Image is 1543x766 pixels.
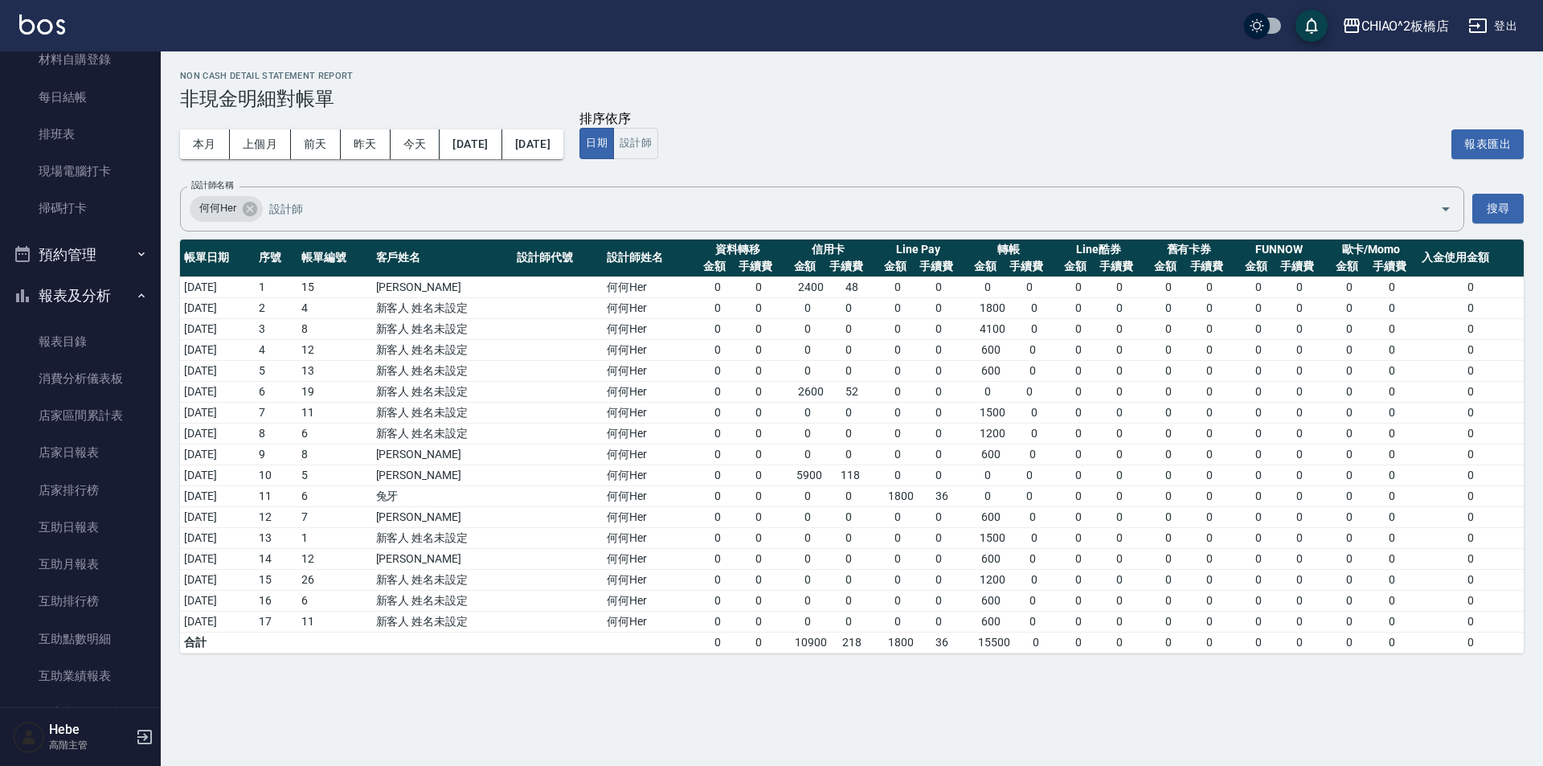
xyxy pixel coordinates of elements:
a: 報表匯出 [1451,135,1524,150]
td: [DATE] [180,318,255,339]
span: 金額 [1154,258,1177,275]
td: 3 [255,318,297,339]
a: 每日結帳 [6,79,154,116]
td: [DATE] [180,402,255,423]
h3: 非現金明細對帳單 [180,88,1524,110]
span: 0 [804,446,811,463]
span: 金額 [974,258,997,275]
button: 日期 [579,128,614,159]
span: 0 [1389,279,1395,296]
span: 0 [1116,342,1123,358]
span: 手續費 [1190,258,1224,275]
span: 0 [1031,425,1038,442]
td: 8 [297,318,372,339]
span: 0 [845,300,852,317]
span: 0 [755,425,762,442]
span: 0 [1296,425,1303,442]
span: 0 [1346,279,1353,296]
td: 何何Her [603,465,693,485]
td: 4 [255,339,297,360]
a: 店家排行榜 [6,472,154,509]
span: 0 [804,404,811,421]
span: 0 [1075,300,1082,317]
span: 0 [755,342,762,358]
span: 0 [1165,383,1172,400]
td: 11 [297,402,372,423]
td: 新客人 姓名未設定 [372,339,513,360]
button: 本月 [180,129,230,159]
td: 0 [1418,297,1524,318]
span: Line酷券 [1058,241,1140,258]
td: 新客人 姓名未設定 [372,360,513,381]
span: 0 [1165,342,1172,358]
td: 7 [255,402,297,423]
th: 設計師代號 [513,240,603,277]
td: [DATE] [180,297,255,318]
span: 0 [1029,342,1036,358]
span: 0 [935,321,942,338]
span: 0 [984,383,991,400]
span: 0 [1389,404,1395,421]
td: 11 [255,485,297,506]
span: 0 [1075,279,1082,296]
span: 手續費 [1280,258,1314,275]
span: 0 [1026,279,1033,296]
span: 0 [894,363,901,379]
span: 0 [1296,404,1303,421]
span: 資料轉移 [697,241,779,258]
span: 0 [894,446,901,463]
span: 0 [845,342,852,358]
span: 0 [935,404,942,421]
span: 金額 [1064,258,1087,275]
span: 0 [894,342,901,358]
span: 手續費 [919,258,953,275]
span: 0 [894,467,901,484]
span: 何何Her [190,200,246,216]
span: 0 [1255,279,1262,296]
a: 互助排行榜 [6,583,154,620]
a: 掃碼打卡 [6,190,154,227]
span: 0 [1075,383,1082,400]
span: 0 [1296,342,1303,358]
span: 0 [1346,363,1353,379]
td: [DATE] [180,276,255,297]
span: 0 [1346,321,1353,338]
span: 0 [714,404,721,421]
td: 新客人 姓名未設定 [372,402,513,423]
span: 0 [935,300,942,317]
span: 0 [935,425,942,442]
th: 帳單日期 [180,240,255,277]
label: 設計師名稱 [191,179,233,191]
span: 0 [1075,467,1082,484]
td: 6 [297,423,372,444]
span: 0 [804,300,811,317]
span: 0 [1206,363,1213,379]
span: 0 [755,404,762,421]
span: 0 [714,321,721,338]
a: 報表目錄 [6,323,154,360]
span: 0 [1296,300,1303,317]
button: [DATE] [440,129,501,159]
td: 0 [1418,444,1524,465]
td: 何何Her [603,381,693,402]
span: 0 [1031,404,1038,421]
span: 0 [1165,467,1172,484]
span: 0 [714,363,721,379]
img: Person [13,721,45,753]
span: 0 [1165,321,1172,338]
span: 0 [1346,425,1353,442]
span: 0 [714,342,721,358]
p: 高階主管 [49,738,131,752]
td: 19 [297,381,372,402]
td: [DATE] [180,381,255,402]
span: 0 [1206,300,1213,317]
span: 600 [981,446,1001,463]
span: 0 [714,300,721,317]
button: 上個月 [230,129,291,159]
span: 0 [1206,383,1213,400]
span: 0 [845,321,852,338]
span: 0 [1389,321,1395,338]
span: 0 [1116,321,1123,338]
td: [DATE] [180,339,255,360]
span: 0 [1296,363,1303,379]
